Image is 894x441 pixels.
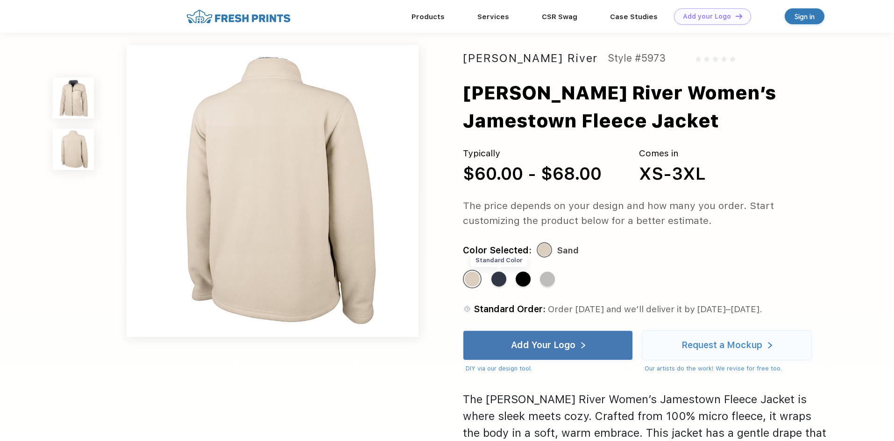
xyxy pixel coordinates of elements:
div: Black [516,272,531,287]
div: XS-3XL [639,161,706,187]
img: white arrow [768,342,772,349]
div: Add Your Logo [511,341,575,350]
div: Color Selected: [463,243,532,258]
img: white arrow [581,342,585,349]
img: func=resize&h=100 [53,77,94,119]
img: func=resize&h=640 [127,45,419,337]
div: Style #5973 [608,50,666,67]
img: fo%20logo%202.webp [184,8,293,25]
img: gray_star.svg [704,56,710,62]
div: Our artists do the work! We revise for free too. [645,364,812,373]
div: $60.00 - $68.00 [463,161,602,187]
img: gray_star.svg [721,56,727,62]
div: Navy [491,272,506,287]
span: Order [DATE] and we’ll deliver it by [DATE]–[DATE]. [548,304,762,315]
img: gray_star.svg [695,56,701,62]
div: Request a Mockup [681,341,762,350]
div: The price depends on your design and how many you order. Start customizing the product below for ... [463,198,830,228]
div: Sand [465,272,480,287]
div: Light-Grey [540,272,555,287]
div: [PERSON_NAME] River [463,50,598,67]
div: DIY via our design tool. [466,364,633,373]
div: Add your Logo [683,13,731,21]
a: Products [412,13,445,21]
img: gray_star.svg [712,56,718,62]
img: standard order [463,305,471,313]
img: func=resize&h=100 [53,129,94,170]
div: [PERSON_NAME] River Women’s Jamestown Fleece Jacket [463,79,865,135]
div: Comes in [639,147,706,161]
img: DT [736,14,742,19]
span: Standard Order: [474,304,546,315]
div: Sign in [795,11,815,22]
img: gray_star.svg [730,56,735,62]
a: Sign in [785,8,824,24]
div: Sand [557,243,579,258]
div: Typically [463,147,602,161]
